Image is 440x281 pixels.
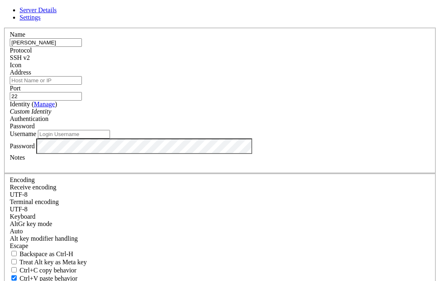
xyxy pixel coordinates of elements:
[10,31,25,38] label: Name
[10,267,77,274] label: Ctrl-C copies if true, send ^C to host if false. Ctrl-Shift-C sends ^C to host if true, copies if...
[20,267,77,274] span: Ctrl+C copy behavior
[10,213,35,220] label: Keyboard
[10,206,28,213] span: UTF-8
[10,191,28,198] span: UTF-8
[10,242,28,249] span: Escape
[10,47,32,54] label: Protocol
[10,38,82,47] input: Server Name
[10,242,430,250] div: Escape
[11,251,17,256] input: Backspace as Ctrl-H
[10,85,21,92] label: Port
[10,235,78,242] label: Controls how the Alt key is handled. Escape: Send an ESC prefix. 8-Bit: Add 128 to the typed char...
[10,69,31,76] label: Address
[10,259,87,266] label: Whether the Alt key acts as a Meta key or as a distinct Alt key.
[10,54,30,61] span: SSH v2
[32,101,57,108] span: ( )
[20,250,73,257] span: Backspace as Ctrl-H
[20,259,87,266] span: Treat Alt key as Meta key
[10,220,52,227] label: Set the expected encoding for data received from the host. If the encodings do not match, visual ...
[10,142,35,149] label: Password
[10,108,430,115] div: Custom Identity
[11,275,17,281] input: Ctrl+V paste behavior
[10,198,59,205] label: The default terminal encoding. ISO-2022 enables character map translations (like graphics maps). ...
[20,7,57,13] a: Server Details
[10,123,430,130] div: Password
[10,176,35,183] label: Encoding
[10,61,21,68] label: Icon
[10,184,56,191] label: Set the expected encoding for data received from the host. If the encodings do not match, visual ...
[10,130,36,137] label: Username
[10,54,430,61] div: SSH v2
[10,123,35,130] span: Password
[11,259,17,264] input: Treat Alt key as Meta key
[10,206,430,213] div: UTF-8
[10,191,430,198] div: UTF-8
[11,267,17,272] input: Ctrl+C copy behavior
[20,14,41,21] a: Settings
[10,228,430,235] div: Auto
[38,130,110,138] input: Login Username
[10,250,73,257] label: If true, the backspace should send BS ('\x08', aka ^H). Otherwise the backspace key should send '...
[10,92,82,101] input: Port Number
[10,101,57,108] label: Identity
[10,154,25,161] label: Notes
[34,101,55,108] a: Manage
[10,228,23,235] span: Auto
[10,108,51,115] i: Custom Identity
[10,76,82,85] input: Host Name or IP
[10,115,48,122] label: Authentication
